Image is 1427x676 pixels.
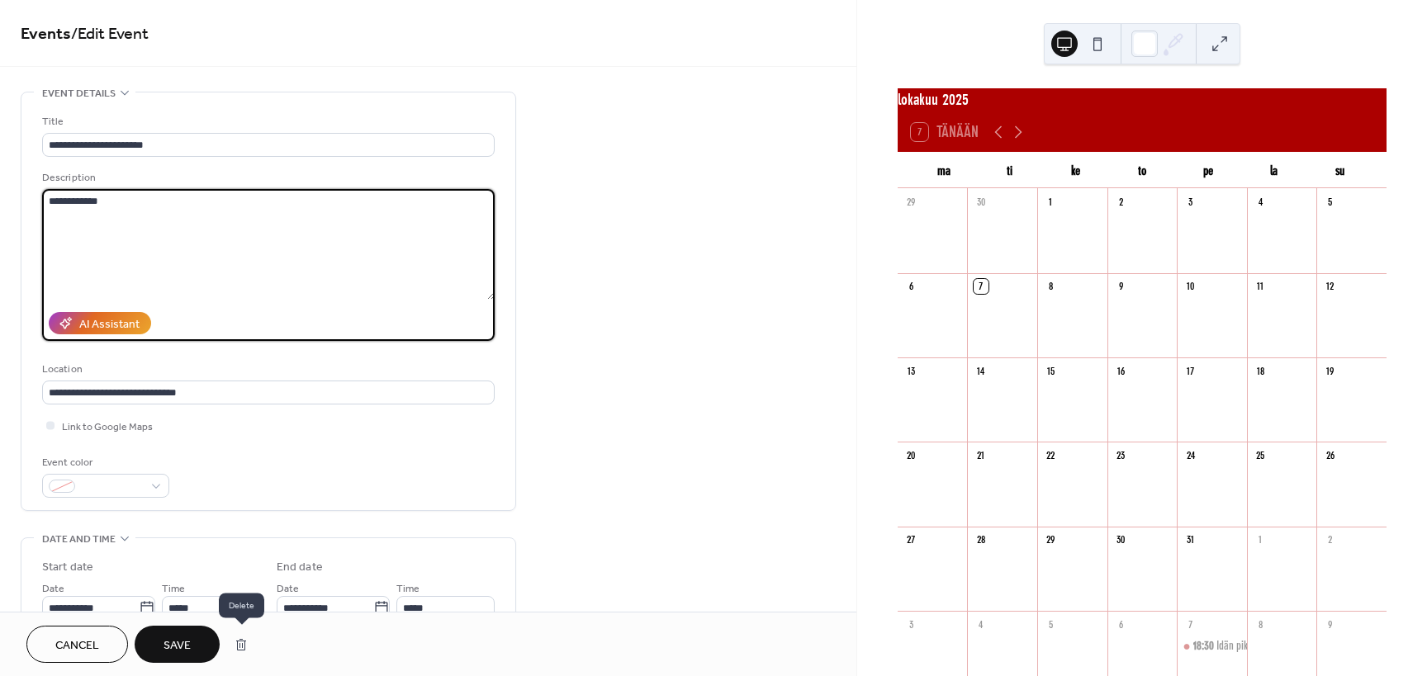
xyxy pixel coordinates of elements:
div: 27 [903,532,918,547]
div: AI Assistant [79,316,140,333]
div: 23 [1113,448,1128,463]
div: 5 [1323,194,1338,209]
div: 20 [903,448,918,463]
span: Date [42,580,64,598]
span: / Edit Event [71,18,149,50]
div: 22 [1043,448,1058,463]
div: ma [911,153,977,188]
div: End date [277,559,323,576]
div: la [1241,153,1307,188]
span: 18:30 [1193,638,1216,655]
div: 3 [903,617,918,631]
div: ti [977,153,1043,188]
div: 28 [974,532,988,547]
div: 19 [1323,363,1338,378]
div: 2 [1113,194,1128,209]
div: 4 [1253,194,1268,209]
button: Save [135,626,220,663]
span: Date [277,580,299,598]
div: 1 [1253,532,1268,547]
a: Events [21,18,71,50]
div: 29 [1043,532,1058,547]
div: 15 [1043,363,1058,378]
div: 13 [903,363,918,378]
div: Start date [42,559,93,576]
div: 4 [974,617,988,631]
div: 5 [1043,617,1058,631]
div: su [1307,153,1373,188]
div: Idän pikajunan arvoitus [1216,638,1309,655]
span: Link to Google Maps [62,418,153,436]
div: lokakuu 2025 [898,88,1387,112]
div: Idän pikajunan arvoitus [1177,638,1247,655]
div: 30 [974,194,988,209]
div: 25 [1253,448,1268,463]
span: Event details [42,85,116,102]
span: Delete [219,593,264,617]
div: Title [42,113,491,130]
span: Time [396,580,420,598]
button: Cancel [26,626,128,663]
div: 7 [1183,617,1197,631]
div: 29 [903,194,918,209]
div: pe [1175,153,1241,188]
div: ke [1043,153,1109,188]
div: 21 [974,448,988,463]
div: 12 [1323,279,1338,294]
span: Cancel [55,637,99,655]
div: 9 [1113,279,1128,294]
button: AI Assistant [49,312,151,334]
div: 6 [1113,617,1128,631]
div: 14 [974,363,988,378]
div: Description [42,169,491,187]
div: 10 [1183,279,1197,294]
span: Save [164,637,191,655]
div: Location [42,361,491,378]
div: 30 [1113,532,1128,547]
span: Time [162,580,185,598]
div: 3 [1183,194,1197,209]
div: 31 [1183,532,1197,547]
div: 8 [1253,617,1268,631]
div: 11 [1253,279,1268,294]
div: 2 [1323,532,1338,547]
div: 6 [903,279,918,294]
div: 16 [1113,363,1128,378]
div: Event color [42,454,166,471]
div: 1 [1043,194,1058,209]
div: 8 [1043,279,1058,294]
span: Date and time [42,531,116,548]
div: 17 [1183,363,1197,378]
div: 26 [1323,448,1338,463]
div: 9 [1323,617,1338,631]
div: 24 [1183,448,1197,463]
div: 7 [974,279,988,294]
div: 18 [1253,363,1268,378]
div: to [1109,153,1175,188]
